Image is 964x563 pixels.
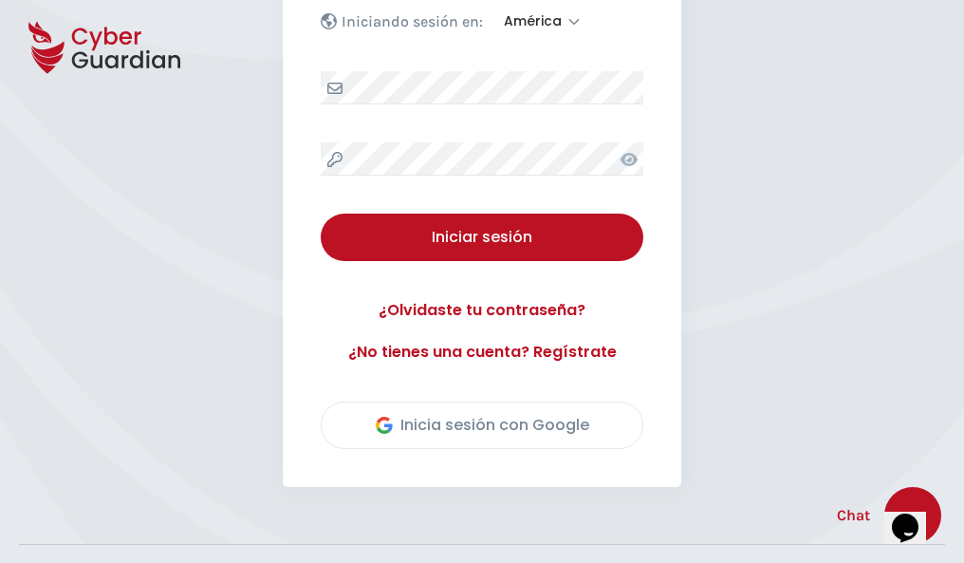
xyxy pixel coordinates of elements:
a: ¿No tienes una cuenta? Regístrate [321,341,643,364]
a: ¿Olvidaste tu contraseña? [321,299,643,322]
button: Inicia sesión con Google [321,402,643,449]
iframe: chat widget [884,487,945,544]
button: Iniciar sesión [321,214,643,261]
span: Chat [837,504,870,527]
div: Inicia sesión con Google [376,414,589,437]
div: Iniciar sesión [335,226,629,249]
